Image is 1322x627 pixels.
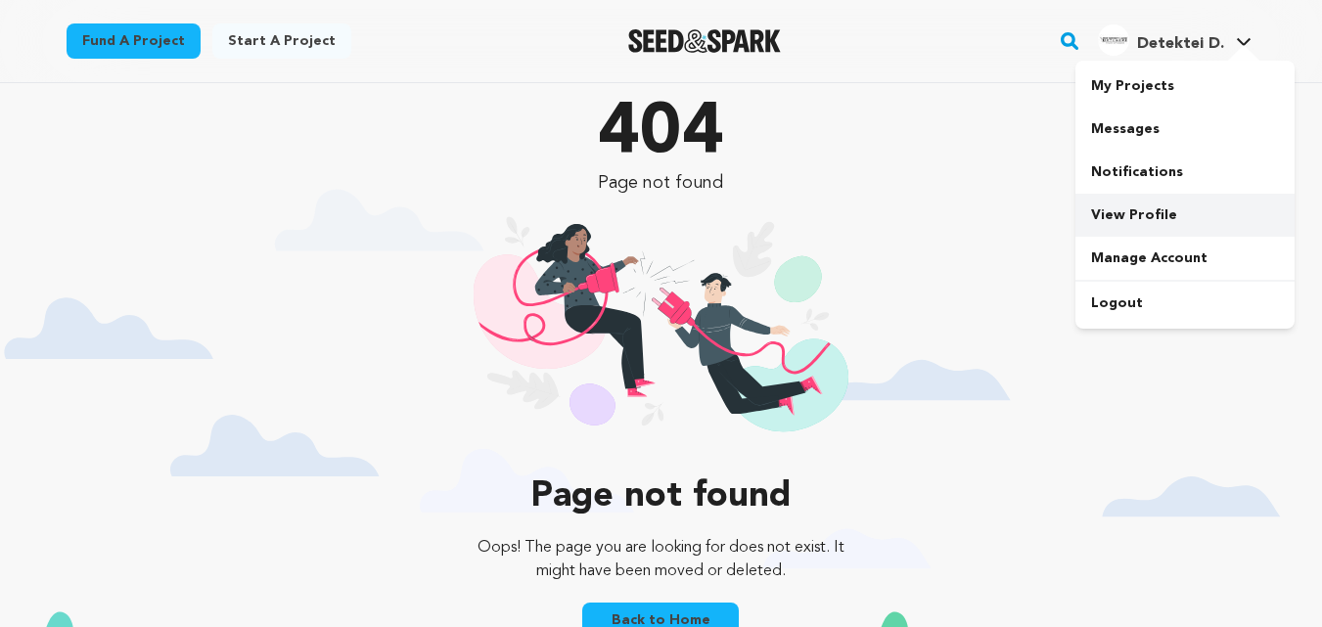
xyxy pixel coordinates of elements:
a: Messages [1075,108,1295,151]
p: 404 [463,99,859,169]
img: 404 illustration [474,216,848,458]
img: Seed&Spark Logo Dark Mode [628,29,782,53]
div: Detektei D.'s Profile [1098,24,1224,56]
a: Fund a project [67,23,201,59]
a: Seed&Spark Homepage [628,29,782,53]
a: My Projects [1075,65,1295,108]
img: c94284aa568411fa.jpg [1098,24,1129,56]
a: Start a project [212,23,351,59]
p: Oops! The page you are looking for does not exist. It might have been moved or deleted. [463,536,859,583]
a: Detektei D.'s Profile [1094,21,1255,56]
span: Detektei D. [1137,36,1224,52]
a: Notifications [1075,151,1295,194]
p: Page not found [463,477,859,516]
a: Manage Account [1075,237,1295,280]
p: Page not found [463,169,859,197]
span: Detektei D.'s Profile [1094,21,1255,62]
a: Logout [1075,282,1295,325]
a: View Profile [1075,194,1295,237]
